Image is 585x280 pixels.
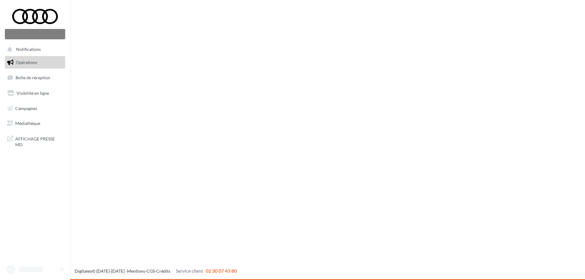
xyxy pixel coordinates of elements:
span: AFFICHAGE PRESSE MD [15,135,63,148]
a: Crédits [156,268,170,274]
span: Opérations [16,60,37,65]
a: Campagnes [4,102,66,115]
a: Mentions [127,268,145,274]
a: Opérations [4,56,66,69]
span: Notifications [16,47,41,52]
a: AFFICHAGE PRESSE MD [4,132,66,150]
a: CGS [147,268,155,274]
a: Boîte de réception [4,71,66,84]
span: © [DATE]-[DATE] - - - [75,268,237,274]
span: 02 30 07 43 80 [206,268,237,274]
span: Campagnes [15,105,37,111]
span: Médiathèque [15,121,40,126]
span: Service client [176,268,203,274]
div: Nouvelle campagne [5,29,65,39]
a: Visibilité en ligne [4,87,66,100]
a: Médiathèque [4,117,66,130]
span: Visibilité en ligne [16,90,49,96]
a: Digitaleo [75,268,92,274]
span: Boîte de réception [16,75,50,80]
